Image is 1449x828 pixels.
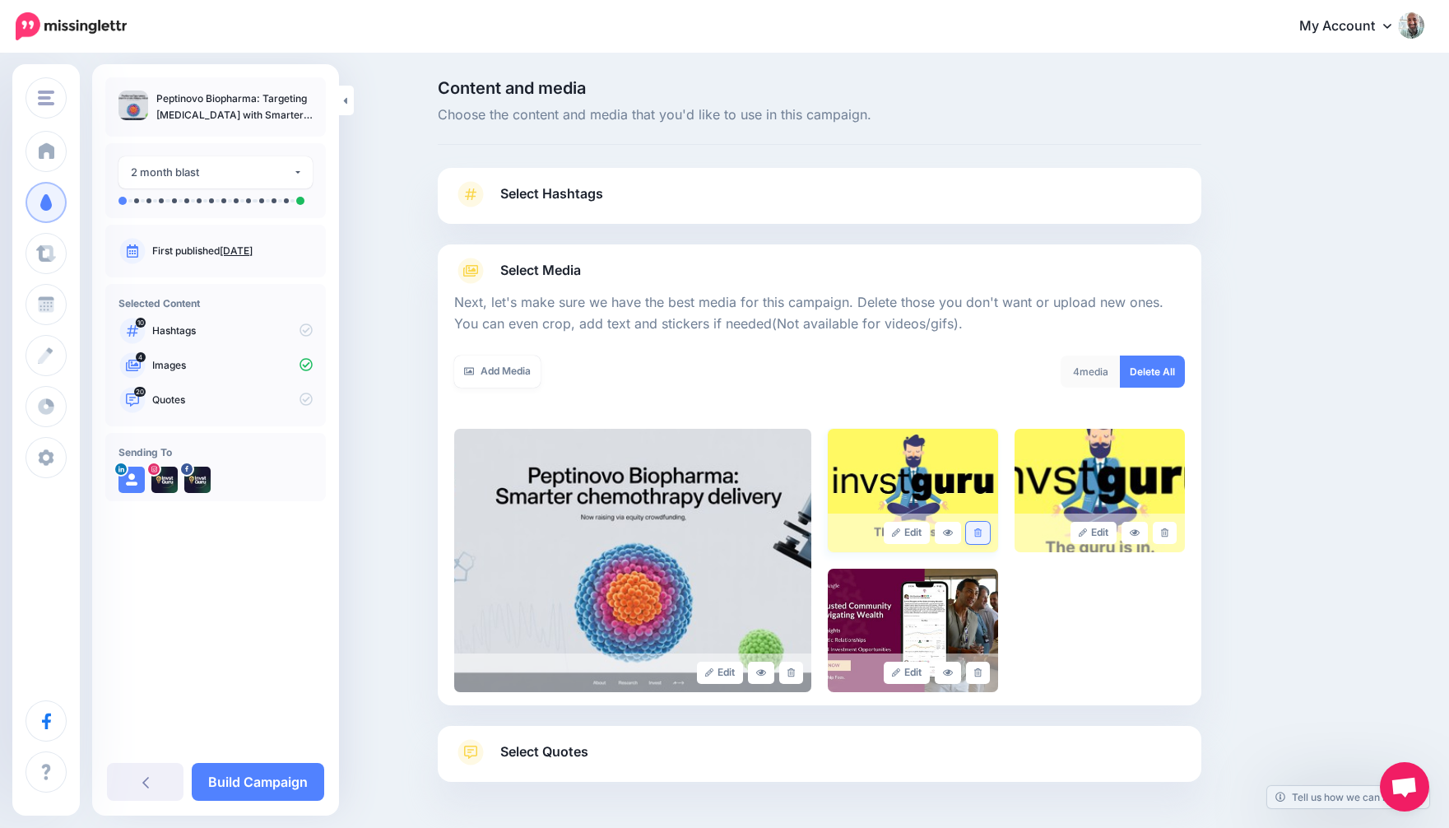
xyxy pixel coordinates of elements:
span: 4 [1073,365,1080,378]
span: Select Hashtags [500,183,603,205]
img: 5b13aaa22939fb0a982f3491ceb9c61a_large.jpg [828,569,998,692]
a: Edit [884,522,931,544]
button: 2 month blast [118,156,313,188]
h4: Sending To [118,446,313,458]
img: Missinglettr [16,12,127,40]
a: Delete All [1120,356,1185,388]
a: My Account [1283,7,1424,47]
a: Edit [697,662,744,684]
a: Select Media [454,258,1185,284]
img: menu.png [38,91,54,105]
span: 20 [134,387,146,397]
p: Images [152,358,313,373]
img: 3984f61b0544ed7942821f80a3587e0a_large.jpg [1015,429,1185,552]
a: Tell us how we can improve [1267,786,1429,808]
a: Edit [884,662,931,684]
span: 4 [136,352,146,362]
p: Quotes [152,393,313,407]
img: user_default_image.png [118,467,145,493]
span: Content and media [438,80,1201,96]
a: Select Hashtags [454,181,1185,224]
img: 500306017_122099016968891698_547164407858047431_n-bsa154743.jpg [184,467,211,493]
img: dc9889a8c6d20e9bfebd32a53ad7015d_large.jpg [828,429,998,552]
p: Next, let's make sure we have the best media for this campaign. Delete those you don't want or up... [454,292,1185,335]
span: Choose the content and media that you'd like to use in this campaign. [438,105,1201,126]
img: 500636241_17843655336497570_6223560818517383544_n-bsa154745.jpg [151,467,178,493]
p: Hashtags [152,323,313,338]
a: Open chat [1380,762,1429,812]
div: 2 month blast [131,163,293,182]
a: Select Quotes [454,739,1185,782]
img: ffdadcded01f3398576e0d7ac23b7ad0_large.jpg [454,429,811,692]
div: Select Media [454,284,1185,692]
div: media [1061,356,1121,388]
h4: Selected Content [118,297,313,309]
a: Add Media [454,356,541,388]
p: Peptinovo Biopharma: Targeting [MEDICAL_DATA] with Smarter [MEDICAL_DATA] Delivery [156,91,313,123]
a: [DATE] [220,244,253,257]
p: First published [152,244,313,258]
img: ffdadcded01f3398576e0d7ac23b7ad0_thumb.jpg [118,91,148,120]
span: 10 [136,318,146,328]
a: Edit [1070,522,1117,544]
span: Select Quotes [500,741,588,763]
span: Select Media [500,259,581,281]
